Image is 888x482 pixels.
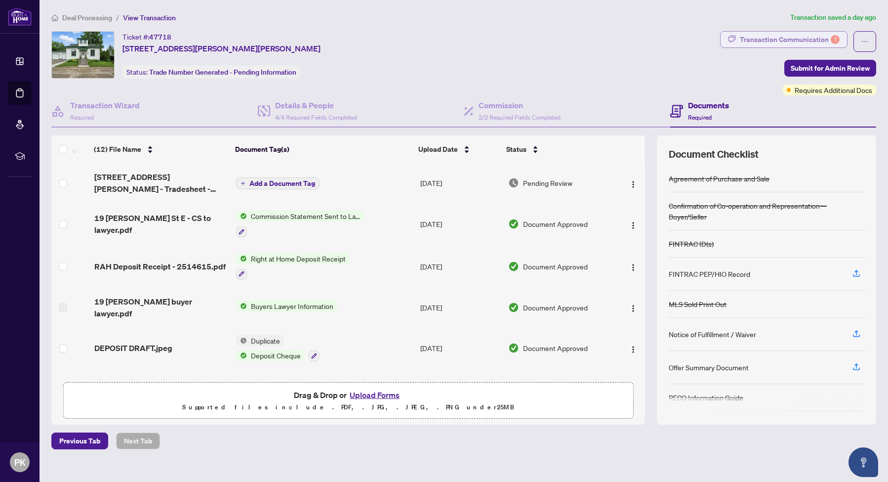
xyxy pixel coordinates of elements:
button: Status IconRight at Home Deposit Receipt [236,253,350,280]
img: Status Icon [236,301,247,311]
span: DEPOSIT DRAFT.jpeg [94,342,172,354]
h4: Details & People [275,99,357,111]
h4: Commission [479,99,561,111]
button: Open asap [848,447,878,477]
span: Document Approved [523,343,588,353]
img: Status Icon [236,253,247,264]
img: Status Icon [236,211,247,221]
span: Status [506,144,526,155]
button: Logo [625,300,641,315]
button: Logo [625,216,641,232]
button: Logo [625,175,641,191]
img: Document Status [508,302,519,313]
td: [DATE] [416,245,504,288]
div: Transaction Communication [740,32,840,47]
div: FINTRAC PEP/HIO Record [669,268,750,279]
button: Submit for Admin Review [784,60,876,77]
span: (12) File Name [94,144,141,155]
button: Status IconBuyers Lawyer Information [236,301,337,311]
span: [STREET_ADDRESS][PERSON_NAME][PERSON_NAME] [122,43,321,54]
span: Previous Tab [59,433,100,449]
div: RECO Information Guide [669,392,743,403]
th: Document Tag(s) [231,135,414,163]
span: Drag & Drop or [294,389,403,401]
div: Notice of Fulfillment / Waiver [669,329,756,340]
button: Status IconDuplicateStatus IconDeposit Cheque [236,335,320,362]
img: Status Icon [236,335,247,346]
span: Requires Additional Docs [795,85,872,95]
td: [DATE] [416,327,504,370]
td: [DATE] [416,203,504,245]
span: Deposit Cheque [247,350,305,361]
div: MLS Sold Print Out [669,299,727,309]
td: [DATE] [416,288,504,327]
span: plus [241,181,245,186]
div: FINTRAC ID(s) [669,238,714,249]
span: Upload Date [418,144,458,155]
button: Logo [625,259,641,274]
li: / [116,12,119,23]
span: 4/4 Required Fields Completed [275,114,357,121]
button: Status IconCommission Statement Sent to Lawyer [236,211,364,237]
button: Previous Tab [51,433,108,449]
span: Document Approved [523,302,588,313]
span: Submit for Admin Review [791,60,870,76]
img: Status Icon [236,350,247,361]
button: Next Tab [116,433,160,449]
span: PK [14,455,26,469]
img: Document Status [508,219,519,229]
span: Drag & Drop orUpload FormsSupported files include .PDF, .JPG, .JPEG, .PNG under25MB [64,383,633,419]
span: ellipsis [861,38,868,45]
button: Transaction Communication1 [720,31,848,48]
h4: Transaction Wizard [70,99,140,111]
span: Duplicate [247,335,284,346]
article: Transaction saved a day ago [790,12,876,23]
img: Logo [629,305,637,312]
span: Pending Review [523,177,572,188]
button: Upload Forms [347,389,403,401]
span: View Transaction [123,13,176,22]
span: Trade Number Generated - Pending Information [149,68,296,77]
span: Deal Processing [62,13,112,22]
span: Right at Home Deposit Receipt [247,253,350,264]
span: Required [70,114,94,121]
p: Supported files include .PDF, .JPG, .JPEG, .PNG under 25 MB [70,401,627,413]
span: Commission Statement Sent to Lawyer [247,211,364,221]
span: [STREET_ADDRESS][PERSON_NAME] - Tradesheet - Agent to review.pdf [94,171,229,195]
button: Add a Document Tag [236,177,320,190]
td: [DATE] [416,163,504,203]
span: 19 [PERSON_NAME] St E - CS to lawyer.pdf [94,212,229,236]
th: (12) File Name [90,135,231,163]
img: Document Status [508,177,519,188]
span: Document Approved [523,219,588,229]
img: Logo [629,221,637,229]
button: Add a Document Tag [236,177,320,189]
div: 1 [831,35,840,44]
span: 19 [PERSON_NAME] buyer lawyer.pdf [94,296,229,319]
img: Document Status [508,343,519,353]
img: Logo [629,346,637,353]
div: Agreement of Purchase and Sale [669,173,769,184]
div: Status: [122,65,300,79]
img: Document Status [508,261,519,272]
span: Required [688,114,712,121]
span: Document Checklist [669,147,759,161]
span: home [51,14,58,21]
img: Logo [629,180,637,188]
div: Offer Summary Document [669,362,749,373]
span: Buyers Lawyer Information [247,301,337,311]
div: Confirmation of Co-operation and Representation—Buyer/Seller [669,200,864,222]
span: 2/2 Required Fields Completed [479,114,561,121]
span: 47718 [149,33,171,42]
td: [DATE] [416,369,504,401]
button: Logo [625,340,641,356]
img: logo [8,7,32,26]
th: Status [502,135,611,163]
span: RAH Deposit Receipt - 2514615.pdf [94,261,226,272]
span: Document Approved [523,261,588,272]
span: Add a Document Tag [249,180,315,187]
th: Upload Date [414,135,502,163]
img: Logo [629,263,637,271]
div: Ticket #: [122,31,171,43]
img: IMG-X12274930_1.jpg [52,32,114,78]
